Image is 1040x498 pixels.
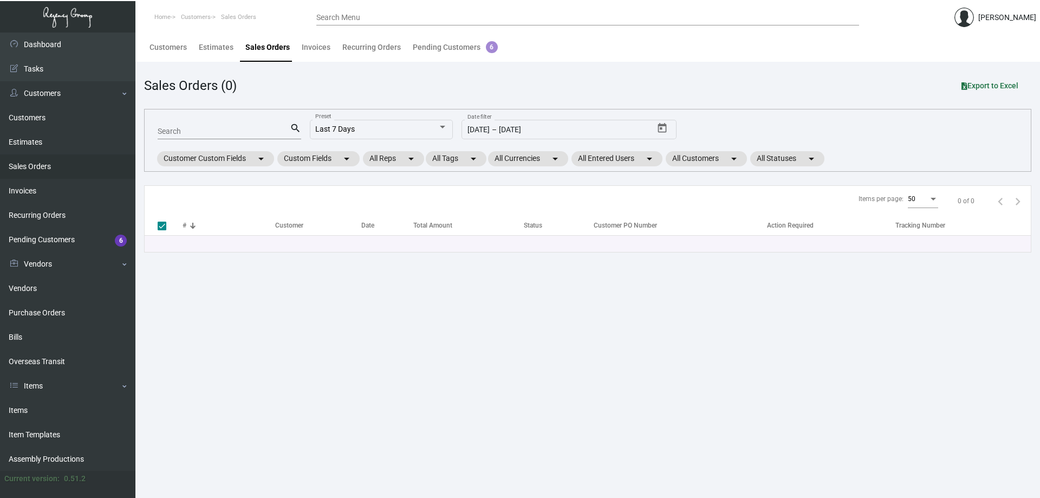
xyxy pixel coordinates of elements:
[426,151,486,166] mat-chip: All Tags
[727,152,740,165] mat-icon: arrow_drop_down
[594,221,767,230] div: Customer PO Number
[413,221,452,230] div: Total Amount
[315,125,355,133] span: Last 7 Days
[767,221,895,230] div: Action Required
[302,42,330,53] div: Invoices
[183,221,275,230] div: #
[275,221,303,230] div: Customer
[361,221,374,230] div: Date
[467,126,490,134] input: Start date
[361,221,413,230] div: Date
[199,42,233,53] div: Estimates
[154,14,171,21] span: Home
[992,192,1009,210] button: Previous page
[750,151,824,166] mat-chip: All Statuses
[413,221,524,230] div: Total Amount
[183,221,186,230] div: #
[859,194,903,204] div: Items per page:
[157,151,274,166] mat-chip: Customer Custom Fields
[654,120,671,137] button: Open calendar
[290,122,301,135] mat-icon: search
[275,221,361,230] div: Customer
[524,221,542,230] div: Status
[961,81,1018,90] span: Export to Excel
[549,152,562,165] mat-icon: arrow_drop_down
[245,42,290,53] div: Sales Orders
[342,42,401,53] div: Recurring Orders
[594,221,657,230] div: Customer PO Number
[666,151,747,166] mat-chip: All Customers
[643,152,656,165] mat-icon: arrow_drop_down
[255,152,268,165] mat-icon: arrow_drop_down
[953,76,1027,95] button: Export to Excel
[413,42,498,53] div: Pending Customers
[958,196,974,206] div: 0 of 0
[805,152,818,165] mat-icon: arrow_drop_down
[954,8,974,27] img: admin@bootstrapmaster.com
[277,151,360,166] mat-chip: Custom Fields
[144,76,237,95] div: Sales Orders (0)
[908,196,938,203] mat-select: Items per page:
[571,151,662,166] mat-chip: All Entered Users
[908,195,915,203] span: 50
[1009,192,1026,210] button: Next page
[64,473,86,484] div: 0.51.2
[467,152,480,165] mat-icon: arrow_drop_down
[405,152,418,165] mat-icon: arrow_drop_down
[895,221,1031,230] div: Tracking Number
[524,221,588,230] div: Status
[499,126,590,134] input: End date
[978,12,1036,23] div: [PERSON_NAME]
[340,152,353,165] mat-icon: arrow_drop_down
[149,42,187,53] div: Customers
[488,151,568,166] mat-chip: All Currencies
[363,151,424,166] mat-chip: All Reps
[492,126,497,134] span: –
[895,221,945,230] div: Tracking Number
[4,473,60,484] div: Current version:
[767,221,814,230] div: Action Required
[181,14,211,21] span: Customers
[221,14,256,21] span: Sales Orders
